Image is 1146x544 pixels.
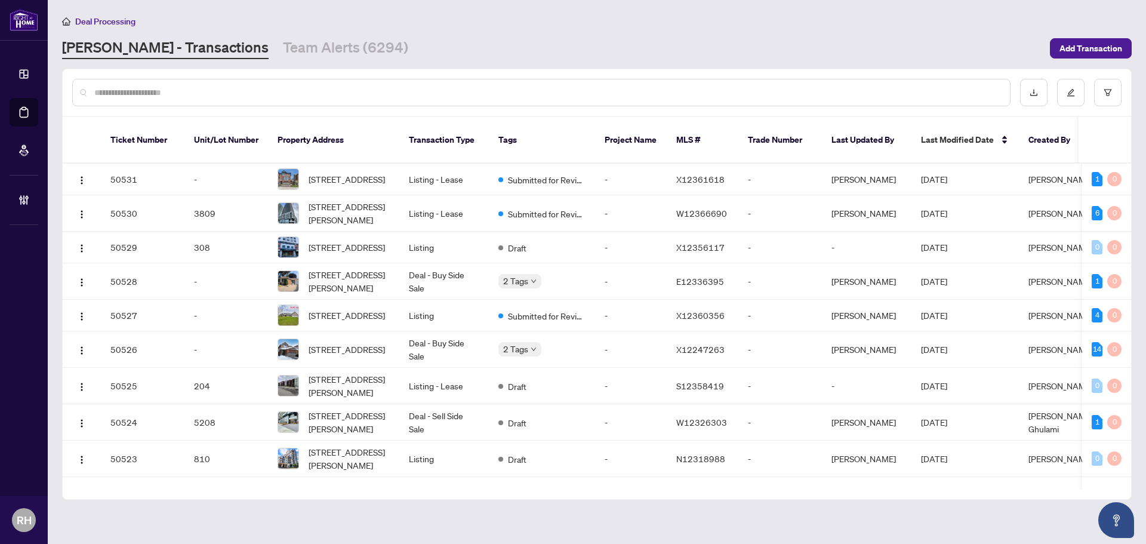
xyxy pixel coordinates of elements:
[1107,240,1122,254] div: 0
[268,117,399,164] th: Property Address
[1028,174,1093,185] span: [PERSON_NAME]
[309,373,390,399] span: [STREET_ADDRESS][PERSON_NAME]
[62,38,269,59] a: [PERSON_NAME] - Transactions
[77,419,87,428] img: Logo
[77,382,87,392] img: Logo
[822,404,911,441] td: [PERSON_NAME]
[75,16,135,27] span: Deal Processing
[738,164,822,195] td: -
[283,38,408,59] a: Team Alerts (6294)
[822,117,911,164] th: Last Updated By
[77,278,87,287] img: Logo
[101,263,184,300] td: 50528
[77,210,87,219] img: Logo
[738,263,822,300] td: -
[399,263,489,300] td: Deal - Buy Side Sale
[822,164,911,195] td: [PERSON_NAME]
[738,441,822,477] td: -
[1092,172,1102,186] div: 1
[921,344,947,355] span: [DATE]
[1092,415,1102,429] div: 1
[184,164,268,195] td: -
[738,404,822,441] td: -
[595,404,667,441] td: -
[184,368,268,404] td: 204
[309,241,385,254] span: [STREET_ADDRESS]
[1107,451,1122,466] div: 0
[1092,206,1102,220] div: 6
[595,300,667,331] td: -
[1057,79,1085,106] button: edit
[1107,274,1122,288] div: 0
[1028,276,1093,287] span: [PERSON_NAME]
[101,368,184,404] td: 50525
[738,331,822,368] td: -
[1092,342,1102,356] div: 14
[921,208,947,219] span: [DATE]
[72,204,91,223] button: Logo
[101,404,184,441] td: 50524
[309,200,390,226] span: [STREET_ADDRESS][PERSON_NAME]
[399,232,489,263] td: Listing
[1107,342,1122,356] div: 0
[676,242,725,253] span: X12356117
[595,164,667,195] td: -
[1028,310,1093,321] span: [PERSON_NAME]
[503,342,528,356] span: 2 Tags
[508,416,526,429] span: Draft
[278,271,298,291] img: thumbnail-img
[503,274,528,288] span: 2 Tags
[1059,39,1122,58] span: Add Transaction
[822,331,911,368] td: [PERSON_NAME]
[399,195,489,232] td: Listing - Lease
[184,441,268,477] td: 810
[399,300,489,331] td: Listing
[77,244,87,253] img: Logo
[921,417,947,428] span: [DATE]
[278,412,298,432] img: thumbnail-img
[822,195,911,232] td: [PERSON_NAME]
[1107,172,1122,186] div: 0
[278,376,298,396] img: thumbnail-img
[399,404,489,441] td: Deal - Sell Side Sale
[676,276,724,287] span: E12336395
[595,441,667,477] td: -
[1028,344,1093,355] span: [PERSON_NAME]
[1092,308,1102,322] div: 4
[72,413,91,432] button: Logo
[1107,308,1122,322] div: 0
[738,195,822,232] td: -
[77,346,87,355] img: Logo
[399,331,489,368] td: Deal - Buy Side Sale
[822,441,911,477] td: [PERSON_NAME]
[595,263,667,300] td: -
[184,331,268,368] td: -
[531,278,537,284] span: down
[738,368,822,404] td: -
[399,368,489,404] td: Listing - Lease
[77,455,87,465] img: Logo
[676,453,725,464] span: N12318988
[72,306,91,325] button: Logo
[184,232,268,263] td: 308
[278,237,298,257] img: thumbnail-img
[1092,240,1102,254] div: 0
[738,232,822,263] td: -
[184,404,268,441] td: 5208
[595,331,667,368] td: -
[1104,88,1112,97] span: filter
[1019,117,1090,164] th: Created By
[309,268,390,294] span: [STREET_ADDRESS][PERSON_NAME]
[278,448,298,469] img: thumbnail-img
[309,309,385,322] span: [STREET_ADDRESS]
[1107,415,1122,429] div: 0
[595,117,667,164] th: Project Name
[1092,379,1102,393] div: 0
[822,368,911,404] td: -
[101,164,184,195] td: 50531
[1028,208,1093,219] span: [PERSON_NAME]
[184,117,268,164] th: Unit/Lot Number
[399,117,489,164] th: Transaction Type
[595,368,667,404] td: -
[399,441,489,477] td: Listing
